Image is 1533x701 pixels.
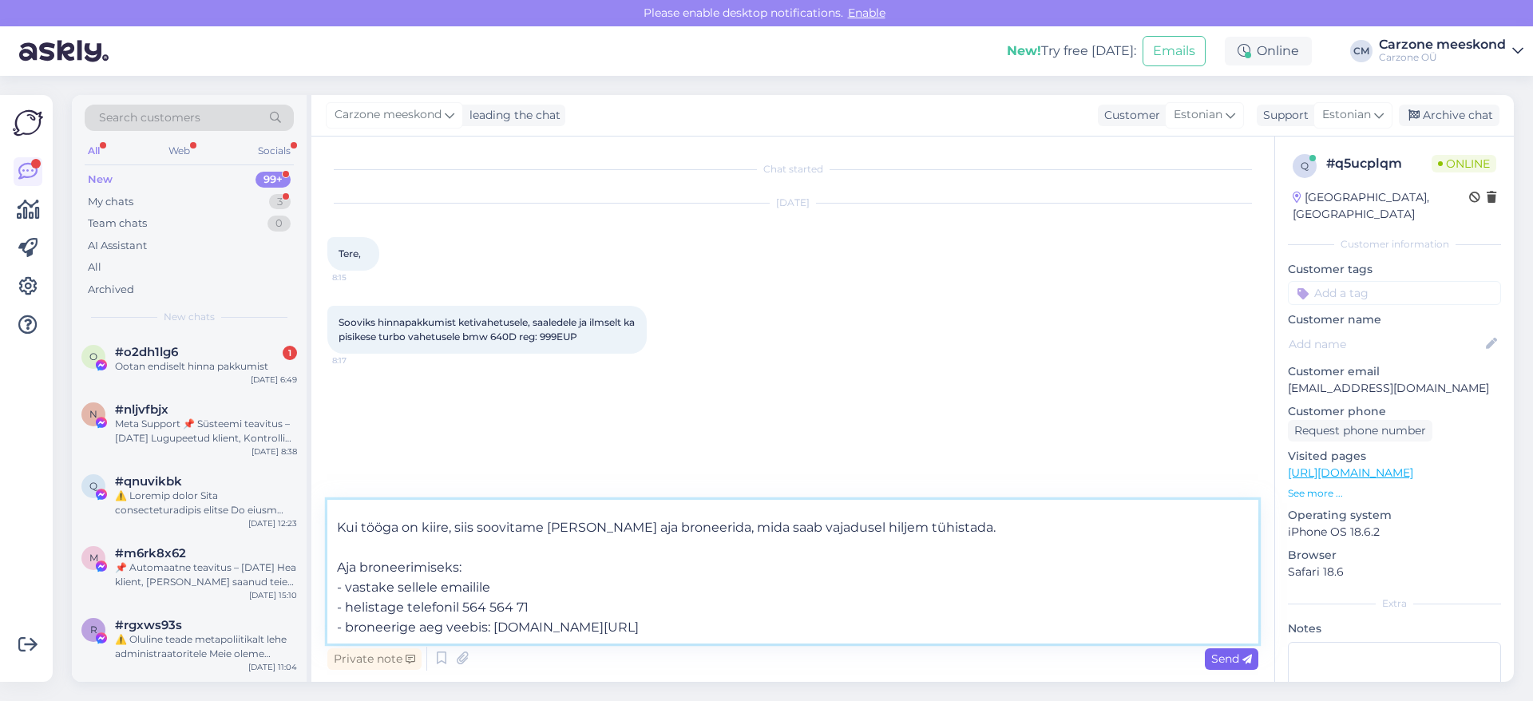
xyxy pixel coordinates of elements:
span: #m6rk8x62 [115,546,186,560]
a: [URL][DOMAIN_NAME] [1288,465,1413,480]
span: m [89,552,98,564]
span: q [1301,160,1309,172]
span: #rgxws93s [115,618,182,632]
div: Customer [1098,107,1160,124]
p: Browser [1288,547,1501,564]
div: New [88,172,113,188]
div: All [85,141,103,161]
div: Ootan endiselt hinna pakkumist [115,359,297,374]
p: Customer phone [1288,403,1501,420]
span: Estonian [1174,106,1222,124]
a: Carzone meeskondCarzone OÜ [1379,38,1523,64]
div: Extra [1288,596,1501,611]
div: [DATE] 8:38 [252,446,297,457]
div: Support [1257,107,1309,124]
span: Enable [843,6,890,20]
span: 8:15 [332,271,392,283]
div: Web [165,141,193,161]
span: o [89,350,97,362]
span: 8:17 [332,354,392,366]
div: # q5ucplqm [1326,154,1432,173]
div: [DATE] 12:23 [248,517,297,529]
p: [EMAIL_ADDRESS][DOMAIN_NAME] [1288,380,1501,397]
div: Private note [327,648,422,670]
input: Add a tag [1288,281,1501,305]
textarea: Tere, Aitäh päringu eest! [PERSON_NAME] hinnapakkumiste koostamise nimekirja. Edastame Teile hinn... [327,500,1258,644]
span: Estonian [1322,106,1371,124]
div: 📌 Automaatne teavitus – [DATE] Hea klient, [PERSON_NAME] saanud teie lehe kohta tagasisidet ja pl... [115,560,297,589]
p: Customer email [1288,363,1501,380]
div: Archived [88,282,134,298]
div: 3 [269,194,291,210]
div: [DATE] 11:04 [248,661,297,673]
div: Customer information [1288,237,1501,251]
div: Try free [DATE]: [1007,42,1136,61]
b: New! [1007,43,1041,58]
div: 0 [267,216,291,232]
div: Team chats [88,216,147,232]
p: Customer tags [1288,261,1501,278]
div: Online [1225,37,1312,65]
div: Archive chat [1399,105,1499,126]
p: iPhone OS 18.6.2 [1288,524,1501,541]
div: Carzone meeskond [1379,38,1506,51]
div: Meta Support 📌 Süsteemi teavitus – [DATE] Lugupeetud klient, Kontrolli käigus tuvastasime, et tei... [115,417,297,446]
div: ⚠️ Oluline teade metapoliitikalt lehe administraatoritele Meie oleme metapoliitika tugimeeskond. ... [115,632,297,661]
div: [GEOGRAPHIC_DATA], [GEOGRAPHIC_DATA] [1293,189,1469,223]
span: Carzone meeskond [335,106,442,124]
span: Send [1211,651,1252,666]
span: New chats [164,310,215,324]
div: 1 [283,346,297,360]
span: Search customers [99,109,200,126]
span: #o2dh1lg6 [115,345,178,359]
span: Online [1432,155,1496,172]
div: Request phone number [1288,420,1432,442]
div: My chats [88,194,133,210]
span: r [90,624,97,636]
div: [DATE] 15:10 [249,589,297,601]
span: Sooviks hinnapakkumist ketivahetusele, saaledele ja ilmselt ka pisikese turbo vahetusele bmw 640D... [339,316,637,343]
div: Carzone OÜ [1379,51,1506,64]
p: Operating system [1288,507,1501,524]
div: leading the chat [463,107,561,124]
div: All [88,259,101,275]
input: Add name [1289,335,1483,353]
div: Socials [255,141,294,161]
div: AI Assistant [88,238,147,254]
p: Notes [1288,620,1501,637]
span: Tere, [339,248,361,259]
button: Emails [1143,36,1206,66]
div: 99+ [255,172,291,188]
span: q [89,480,97,492]
img: Askly Logo [13,108,43,138]
span: #nljvfbjx [115,402,168,417]
div: ⚠️ Loremip dolor Sita consecteturadipis elitse Do eiusm Temp incididuntut laboreet. Dolorem aliqu... [115,489,297,517]
div: [DATE] [327,196,1258,210]
p: Visited pages [1288,448,1501,465]
span: n [89,408,97,420]
div: CM [1350,40,1373,62]
p: Customer name [1288,311,1501,328]
div: [DATE] 6:49 [251,374,297,386]
div: Chat started [327,162,1258,176]
span: #qnuvikbk [115,474,182,489]
p: See more ... [1288,486,1501,501]
p: Safari 18.6 [1288,564,1501,580]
